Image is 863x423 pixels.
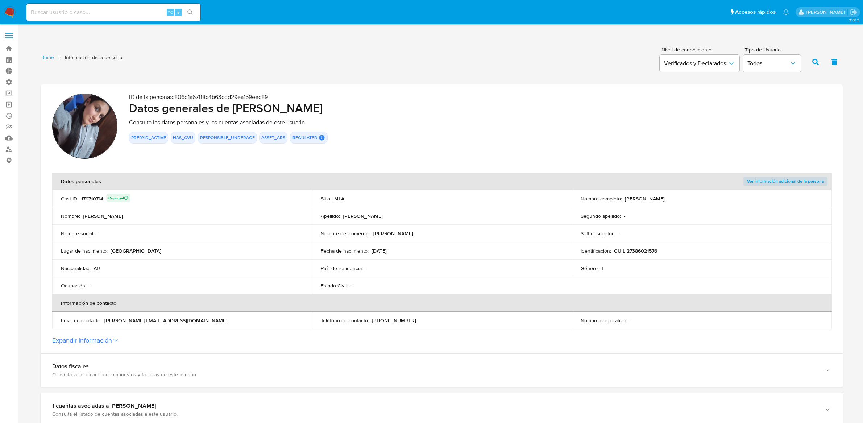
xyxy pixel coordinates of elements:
span: Accesos rápidos [735,8,776,16]
span: Verificados y Declarados [664,60,728,67]
span: Nivel de conocimiento [661,47,739,52]
span: Información de la persona [65,54,122,61]
button: search-icon [183,7,198,17]
button: Verificados y Declarados [660,55,739,72]
span: s [177,9,179,16]
nav: List of pages [41,51,122,71]
button: Todos [743,55,801,72]
input: Buscar usuario o caso... [26,8,200,17]
a: Home [41,54,54,61]
a: Notificaciones [783,9,789,15]
span: Tipo de Usuario [745,47,803,52]
a: Salir [850,8,858,16]
p: jessica.fukman@mercadolibre.com [806,9,847,16]
span: ⌥ [167,9,173,16]
span: Todos [747,60,789,67]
